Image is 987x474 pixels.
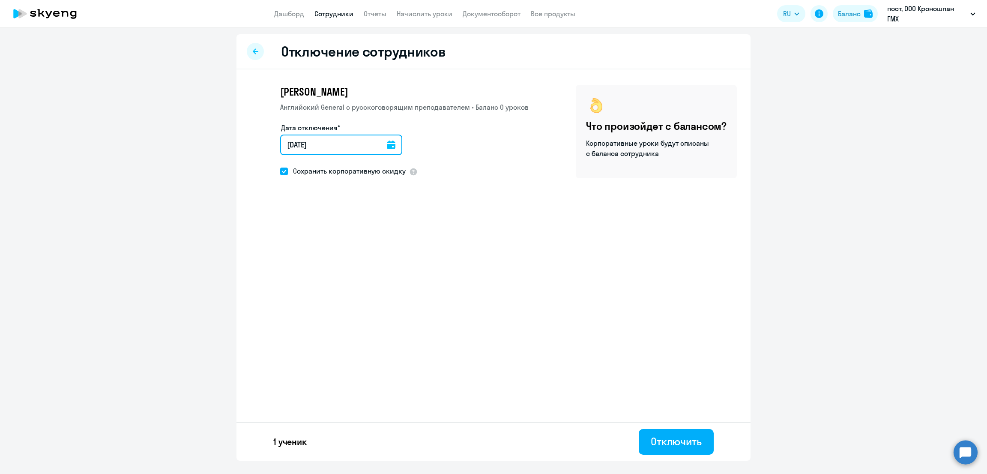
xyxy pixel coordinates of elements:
[586,95,607,116] img: ok
[531,9,575,18] a: Все продукты
[887,3,967,24] p: пост, ООО Кроношпан ГМХ
[639,429,714,455] button: Отключить
[280,85,348,99] span: [PERSON_NAME]
[281,43,446,60] h2: Отключение сотрудников
[651,435,702,448] div: Отключить
[586,119,727,133] h4: Что произойдет с балансом?
[273,436,307,448] p: 1 ученик
[397,9,452,18] a: Начислить уроки
[833,5,878,22] button: Балансbalance
[864,9,873,18] img: balance
[314,9,353,18] a: Сотрудники
[777,5,805,22] button: RU
[586,138,710,159] p: Корпоративные уроки будут списаны с баланса сотрудника
[280,135,402,155] input: дд.мм.гггг
[838,9,861,19] div: Баланс
[883,3,980,24] button: пост, ООО Кроношпан ГМХ
[281,123,340,133] label: Дата отключения*
[280,102,529,112] p: Английский General с русскоговорящим преподавателем • Баланс 0 уроков
[274,9,304,18] a: Дашборд
[364,9,386,18] a: Отчеты
[288,166,406,176] span: Сохранить корпоративную скидку
[783,9,791,19] span: RU
[463,9,520,18] a: Документооборот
